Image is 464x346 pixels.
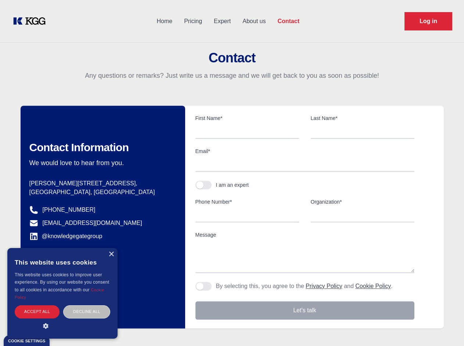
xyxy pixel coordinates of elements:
[15,272,109,292] span: This website uses cookies to improve user experience. By using our website you consent to all coo...
[311,198,414,205] label: Organization*
[195,231,414,238] label: Message
[15,305,60,318] div: Accept all
[216,282,393,291] p: By selecting this, you agree to the and .
[43,219,142,227] a: [EMAIL_ADDRESS][DOMAIN_NAME]
[29,141,173,154] h2: Contact Information
[15,288,104,299] a: Cookie Policy
[29,188,173,197] p: [GEOGRAPHIC_DATA], [GEOGRAPHIC_DATA]
[355,283,391,289] a: Cookie Policy
[178,12,208,31] a: Pricing
[311,114,414,122] label: Last Name*
[29,159,173,167] p: We would love to hear from you.
[29,179,173,188] p: [PERSON_NAME][STREET_ADDRESS],
[9,71,455,80] p: Any questions or remarks? Just write us a message and we will get back to you as soon as possible!
[216,181,249,189] div: I am an expert
[151,12,178,31] a: Home
[195,301,414,320] button: Let's talk
[427,311,464,346] iframe: Chat Widget
[271,12,305,31] a: Contact
[195,114,299,122] label: First Name*
[12,15,51,27] a: KOL Knowledge Platform: Talk to Key External Experts (KEE)
[29,232,102,241] a: @knowledgegategroup
[63,305,110,318] div: Decline all
[208,12,237,31] a: Expert
[237,12,271,31] a: About us
[8,339,45,343] div: Cookie settings
[306,283,342,289] a: Privacy Policy
[43,205,96,214] a: [PHONE_NUMBER]
[195,198,299,205] label: Phone Number*
[15,254,110,271] div: This website uses cookies
[195,147,414,155] label: Email*
[404,12,452,30] a: Request Demo
[9,51,455,65] h2: Contact
[108,252,114,257] div: Close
